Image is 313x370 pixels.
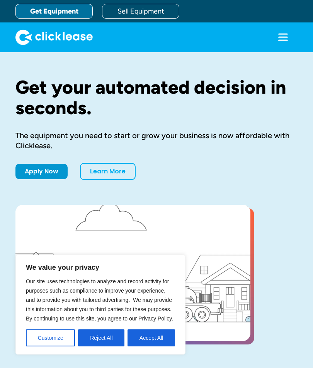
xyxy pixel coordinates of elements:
[78,329,124,346] button: Reject All
[15,29,93,45] img: Clicklease logo
[15,4,93,19] a: Get Equipment
[15,205,250,341] a: open lightbox
[128,329,175,346] button: Accept All
[15,164,68,179] a: Apply Now
[102,4,179,19] a: Sell Equipment
[26,329,75,346] button: Customize
[15,255,185,355] div: We value your privacy
[26,278,173,322] span: Our site uses technologies to analyze and record activity for purposes such as compliance to impr...
[26,263,175,272] p: We value your privacy
[15,77,298,118] h1: Get your automated decision in seconds.
[268,22,298,52] div: menu
[15,29,93,45] a: home
[80,163,136,180] a: Learn More
[15,130,298,151] div: The equipment you need to start or grow your business is now affordable with Clicklease.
